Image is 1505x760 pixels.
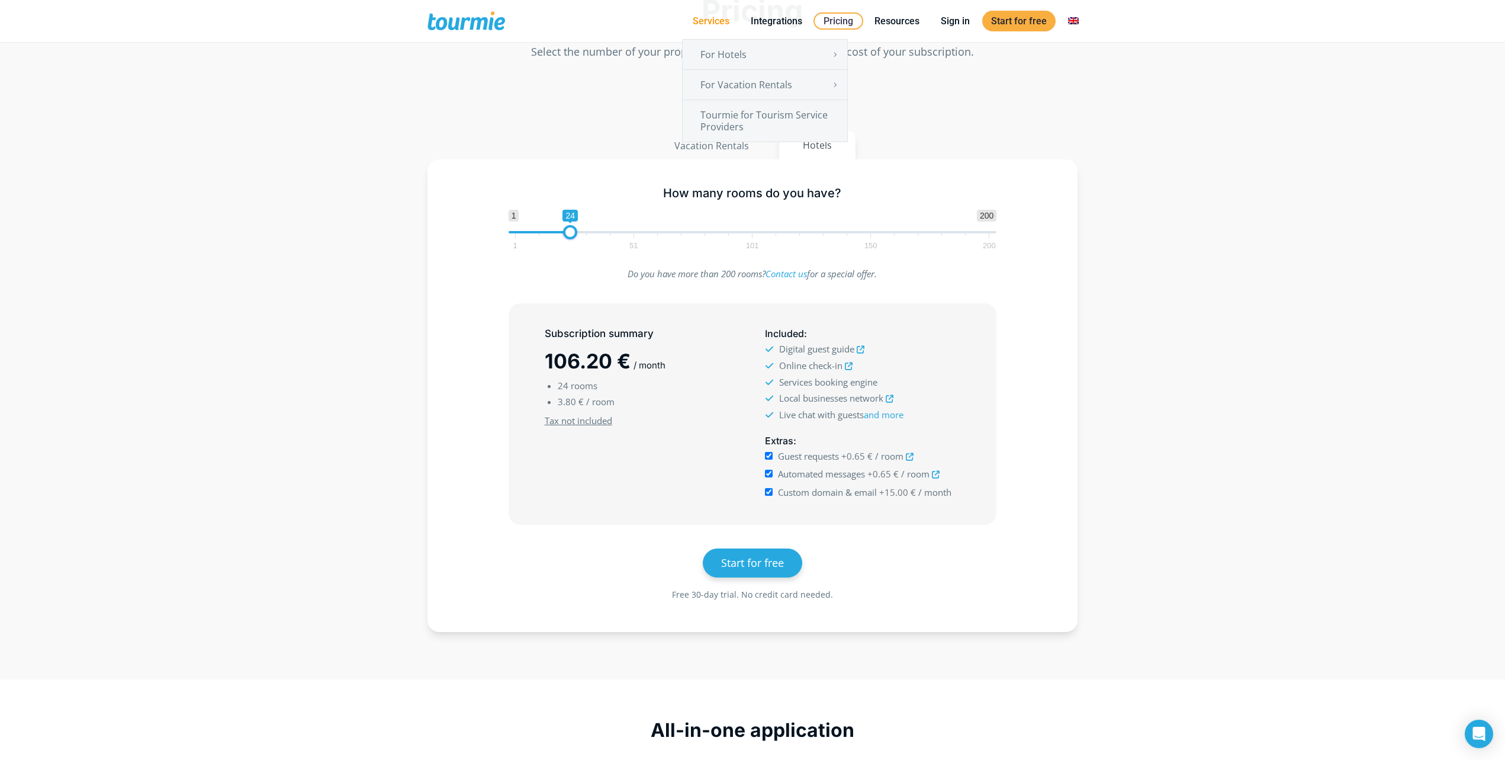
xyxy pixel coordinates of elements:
[703,549,802,578] a: Start for free
[545,349,631,373] span: 106.20 €
[778,486,877,498] span: Custom domain & email
[875,450,903,462] span: / room
[650,132,773,160] button: Vacation Rentals
[628,243,639,248] span: 51
[511,243,519,248] span: 1
[571,380,597,392] span: rooms
[779,409,903,421] span: Live chat with guests
[866,14,928,28] a: Resources
[545,326,740,341] h5: Subscription summary
[765,326,960,341] h5: :
[813,12,863,30] a: Pricing
[779,360,842,371] span: Online check-in
[683,100,847,142] a: Tourmie for Tourism Service Providers
[778,450,839,462] span: Guest requests
[867,468,899,480] span: +0.65 €
[766,268,807,280] a: Contact us
[558,396,584,408] span: 3.80 €
[558,380,568,392] span: 24
[778,468,865,480] span: Automated messages
[545,415,612,427] u: Tax not included
[509,186,997,201] h5: How many rooms do you have?
[779,376,877,388] span: Services booking engine
[765,434,960,448] h5: :
[683,40,847,69] a: For Hotels
[651,719,854,742] span: All-in-one application
[427,44,1078,60] p: Select the number of your properties or rooms to calculate the cost of your subscription.
[672,589,833,600] span: Free 30-day trial. No credit card needed.
[982,11,1056,31] a: Start for free
[901,468,930,480] span: / room
[721,556,784,570] span: Start for free
[932,14,979,28] a: Sign in
[633,360,665,371] span: / month
[879,486,916,498] span: +15.00 €
[1059,14,1088,28] a: Switch to
[1465,720,1493,748] div: Open Intercom Messenger
[977,210,996,222] span: 200
[841,450,873,462] span: +0.65 €
[779,343,854,355] span: Digital guest guide
[586,396,615,408] span: / room
[742,14,811,28] a: Integrations
[684,14,738,28] a: Services
[779,132,856,159] button: Hotels
[779,392,883,404] span: Local businesses network
[918,486,951,498] span: / month
[509,266,997,282] p: Do you have more than 200 rooms? for a special offer.
[981,243,998,248] span: 200
[765,435,793,447] span: Extras
[562,210,578,222] span: 24
[744,243,761,248] span: 101
[863,243,879,248] span: 150
[683,70,847,100] a: For Vacation Rentals
[864,409,903,421] a: and more
[765,328,804,339] span: Included
[509,210,519,222] span: 1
